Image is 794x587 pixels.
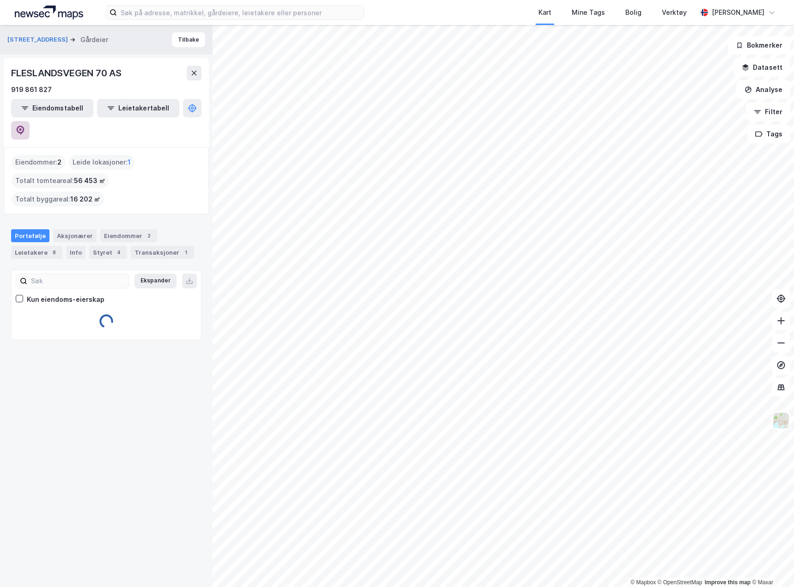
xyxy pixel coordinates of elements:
[80,34,108,45] div: Gårdeier
[625,7,641,18] div: Bolig
[12,155,65,170] div: Eiendommer :
[705,579,751,586] a: Improve this map
[772,412,790,429] img: Z
[74,175,105,186] span: 56 453 ㎡
[11,229,49,242] div: Portefølje
[572,7,605,18] div: Mine Tags
[712,7,764,18] div: [PERSON_NAME]
[66,246,86,259] div: Info
[144,231,153,240] div: 2
[734,58,790,77] button: Datasett
[134,274,177,288] button: Ekspander
[27,294,104,305] div: Kun eiendoms-eierskap
[11,66,123,80] div: FLESLANDSVEGEN 70 AS
[12,192,104,207] div: Totalt byggareal :
[69,155,134,170] div: Leide lokasjoner :
[100,229,157,242] div: Eiendommer
[630,579,656,586] a: Mapbox
[11,84,52,95] div: 919 861 827
[57,157,61,168] span: 2
[658,579,702,586] a: OpenStreetMap
[538,7,551,18] div: Kart
[89,246,127,259] div: Styret
[53,229,97,242] div: Aksjonærer
[11,246,62,259] div: Leietakere
[114,248,123,257] div: 4
[7,35,70,44] button: [STREET_ADDRESS]
[70,194,100,205] span: 16 202 ㎡
[746,103,790,121] button: Filter
[748,543,794,587] iframe: Chat Widget
[128,157,131,168] span: 1
[97,99,179,117] button: Leietakertabell
[181,248,190,257] div: 1
[117,6,364,19] input: Søk på adresse, matrikkel, gårdeiere, leietakere eller personer
[172,32,205,47] button: Tilbake
[728,36,790,55] button: Bokmerker
[747,125,790,143] button: Tags
[131,246,194,259] div: Transaksjoner
[49,248,59,257] div: 8
[11,99,93,117] button: Eiendomstabell
[737,80,790,99] button: Analyse
[662,7,687,18] div: Verktøy
[15,6,83,19] img: logo.a4113a55bc3d86da70a041830d287a7e.svg
[27,274,128,288] input: Søk
[12,173,109,188] div: Totalt tomteareal :
[99,314,114,329] img: spinner.a6d8c91a73a9ac5275cf975e30b51cfb.svg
